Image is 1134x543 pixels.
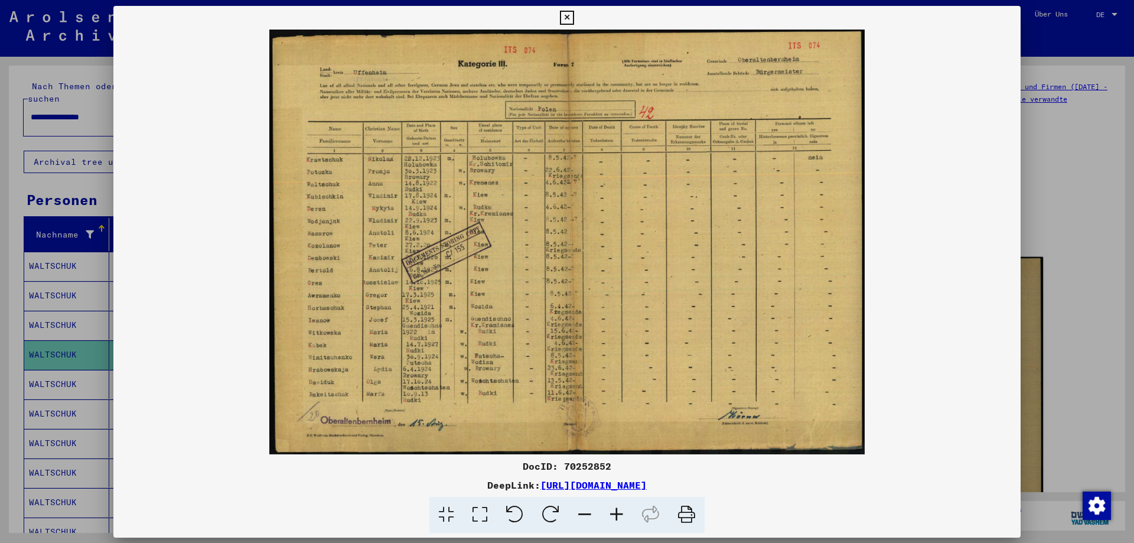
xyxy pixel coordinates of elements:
[113,478,1021,492] div: DeepLink:
[540,479,647,491] a: [URL][DOMAIN_NAME]
[113,459,1021,473] div: DocID: 70252852
[1082,491,1110,519] div: Zustimmung ändern
[1083,492,1111,520] img: Zustimmung ändern
[113,30,1021,454] img: 001.jpg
